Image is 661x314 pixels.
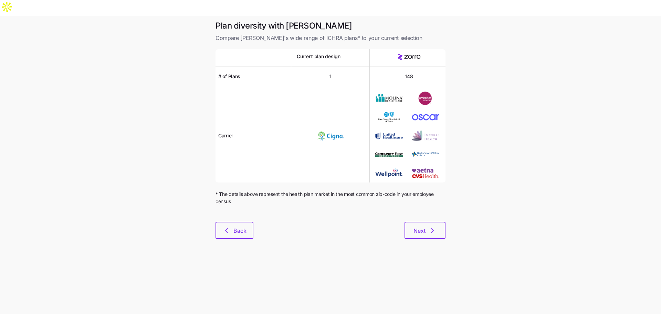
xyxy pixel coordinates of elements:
img: Carrier [375,167,403,180]
button: Back [216,222,253,239]
img: Carrier [375,148,403,161]
img: Carrier [412,148,439,161]
img: Carrier [412,129,439,142]
img: Carrier [375,129,403,142]
span: 148 [405,73,413,80]
span: # of Plans [218,73,240,80]
img: Carrier [412,111,439,124]
img: Carrier [375,111,403,124]
span: Carrier [218,132,233,139]
span: * The details above represent the health plan market in the most common zip-code in your employee... [216,191,445,205]
span: Compare [PERSON_NAME]'s wide range of ICHRA plans* to your current selection [216,34,445,42]
span: Next [413,227,426,235]
img: Carrier [375,92,403,105]
span: Back [233,227,246,235]
span: 1 [329,73,332,80]
span: Current plan design [297,53,340,60]
img: Carrier [412,167,439,180]
img: Carrier [317,129,344,142]
button: Next [405,222,445,239]
img: Carrier [412,92,439,105]
h1: Plan diversity with [PERSON_NAME] [216,20,445,31]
